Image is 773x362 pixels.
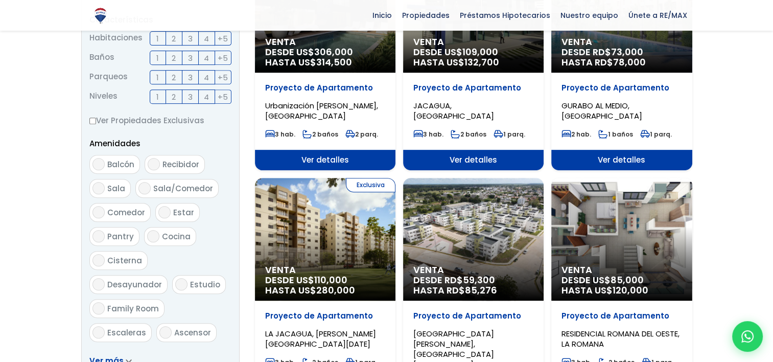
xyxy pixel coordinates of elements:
span: 78,000 [613,56,646,69]
span: Ver detalles [403,150,544,170]
span: JACAGUA, [GEOGRAPHIC_DATA] [413,100,494,121]
input: Escaleras [92,326,105,338]
span: 4 [204,71,209,84]
span: Cocina [162,231,191,242]
span: +5 [218,71,228,84]
span: Baños [89,51,114,65]
span: 1 baños [598,130,633,139]
span: Sala [107,183,125,194]
p: Proyecto de Apartamento [413,83,533,93]
span: 3 hab. [413,130,443,139]
span: Ver detalles [551,150,692,170]
span: 2 baños [451,130,486,139]
span: 1 [156,52,159,64]
span: 3 [188,52,193,64]
input: Cisterna [92,254,105,266]
span: 1 [156,90,159,103]
span: Inicio [367,8,397,23]
span: Parqueos [89,70,128,84]
span: 85,276 [465,284,497,297]
p: Amenidades [89,137,231,150]
span: Venta [561,37,682,47]
span: Recibidor [162,159,199,170]
span: 1 parq. [494,130,525,139]
span: Estar [173,207,194,218]
span: 314,500 [316,56,352,69]
span: Propiedades [397,8,455,23]
span: HASTA RD$ [413,285,533,296]
span: 3 [188,71,193,84]
span: Préstamos Hipotecarios [455,8,555,23]
input: Sala/Comedor [138,182,151,194]
span: 1 [156,32,159,45]
span: DESDE RD$ [561,47,682,67]
span: Comedor [107,207,145,218]
span: +5 [218,52,228,64]
span: 2 [172,90,176,103]
span: 109,000 [462,46,498,58]
input: Estudio [175,278,188,290]
span: 4 [204,90,209,103]
span: 1 [156,71,159,84]
input: Cocina [147,230,159,242]
span: 306,000 [314,46,353,58]
span: DESDE US$ [265,47,385,67]
span: 1 parq. [640,130,672,139]
span: Venta [413,265,533,275]
span: Venta [561,265,682,275]
span: 4 [204,32,209,45]
span: Escaleras [107,327,146,338]
span: 110,000 [314,274,347,286]
input: Pantry [92,230,105,242]
span: Venta [265,265,385,275]
span: Venta [265,37,385,47]
span: DESDE US$ [413,47,533,67]
p: Proyecto de Apartamento [413,311,533,321]
span: 2 [172,52,176,64]
span: Urbanización [PERSON_NAME], [GEOGRAPHIC_DATA] [265,100,378,121]
span: 3 [188,32,193,45]
span: 59,300 [463,274,495,286]
span: DESDE US$ [561,275,682,296]
span: +5 [218,90,228,103]
span: RESIDENCIAL ROMANA DEL OESTE, LA ROMANA [561,328,680,349]
label: Ver Propiedades Exclusivas [89,114,231,127]
span: Niveles [89,89,118,104]
input: Desayunador [92,278,105,290]
span: Desayunador [107,279,162,290]
span: +5 [218,32,228,45]
p: Proyecto de Apartamento [561,311,682,321]
input: Recibidor [148,158,160,170]
span: Únete a RE/MAX [623,8,692,23]
span: 2 hab. [561,130,591,139]
span: Exclusiva [346,178,395,192]
input: Ascensor [159,326,172,338]
span: 3 hab. [265,130,295,139]
span: Nuestro equipo [555,8,623,23]
img: Logo de REMAX [91,7,109,25]
span: Family Room [107,303,159,314]
span: Venta [413,37,533,47]
span: 85,000 [611,274,644,286]
span: 120,000 [613,284,648,297]
span: Estudio [190,279,220,290]
p: Proyecto de Apartamento [561,83,682,93]
input: Balcón [92,158,105,170]
span: Habitaciones [89,31,143,46]
span: 2 [172,32,176,45]
span: 2 baños [302,130,338,139]
span: Sala/Comedor [153,183,213,194]
span: DESDE RD$ [413,275,533,296]
span: Cisterna [107,255,142,266]
span: 3 [188,90,193,103]
span: 4 [204,52,209,64]
span: 2 parq. [345,130,378,139]
input: Comedor [92,206,105,218]
span: Ascensor [174,327,211,338]
span: Balcón [107,159,134,170]
input: Sala [92,182,105,194]
span: LA JACAGUA, [PERSON_NAME][GEOGRAPHIC_DATA][DATE] [265,328,376,349]
span: HASTA US$ [265,57,385,67]
span: GURABO AL MEDIO, [GEOGRAPHIC_DATA] [561,100,642,121]
span: HASTA RD$ [561,57,682,67]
